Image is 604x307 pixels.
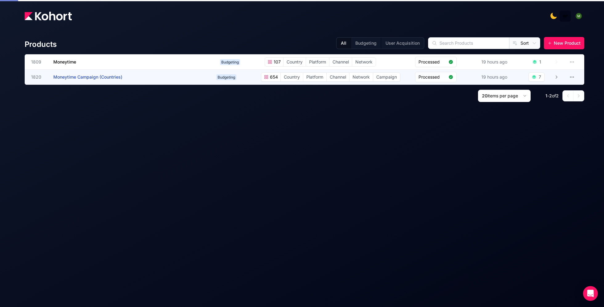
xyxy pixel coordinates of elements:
span: Country [281,73,303,81]
span: Budgeting [220,59,240,65]
button: New Product [544,37,584,49]
img: logo_MoneyTimeLogo_1_20250619094856634230.png [562,13,568,19]
span: items per page [488,93,518,98]
span: 1820 [31,74,46,80]
span: 654 [269,74,278,80]
span: Platform [306,58,329,66]
button: 20items per page [478,90,531,102]
button: All [337,38,351,49]
span: of [552,93,556,98]
div: 19 hours ago [480,73,508,81]
span: - [547,93,549,98]
span: Sort [520,40,529,46]
span: Channel [327,73,349,81]
span: 2 [556,93,559,98]
span: Budgeting [216,74,236,80]
span: Moneytime Campaign (Countries) [53,74,122,80]
span: Platform [303,73,326,81]
input: Search Products [428,38,509,49]
button: User Acquisition [381,38,424,49]
span: Channel [329,58,352,66]
h4: Products [25,39,57,49]
span: Processed [418,59,446,65]
span: Campaign [373,73,400,81]
span: 2 [549,93,552,98]
div: Open Intercom Messenger [583,286,598,301]
span: 107 [272,59,281,65]
div: 19 hours ago [480,58,508,66]
span: 1 [545,93,547,98]
span: Moneytime [53,59,76,64]
span: 20 [482,93,488,98]
span: New Product [554,40,581,46]
span: Network [349,73,373,81]
div: 7 [539,74,541,80]
span: Network [352,58,376,66]
a: 1820Moneytime Campaign (Countries)Budgeting654CountryPlatformChannelNetworkCampaignProcessed19 ho... [31,70,559,84]
a: 1809MoneytimeBudgeting107CountryPlatformChannelNetworkProcessed19 hours ago1 [31,55,559,69]
div: 1 [539,59,541,65]
button: Budgeting [351,38,381,49]
img: Kohort logo [25,12,72,20]
span: Country [284,58,306,66]
span: 1809 [31,59,46,65]
span: Processed [418,74,446,80]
